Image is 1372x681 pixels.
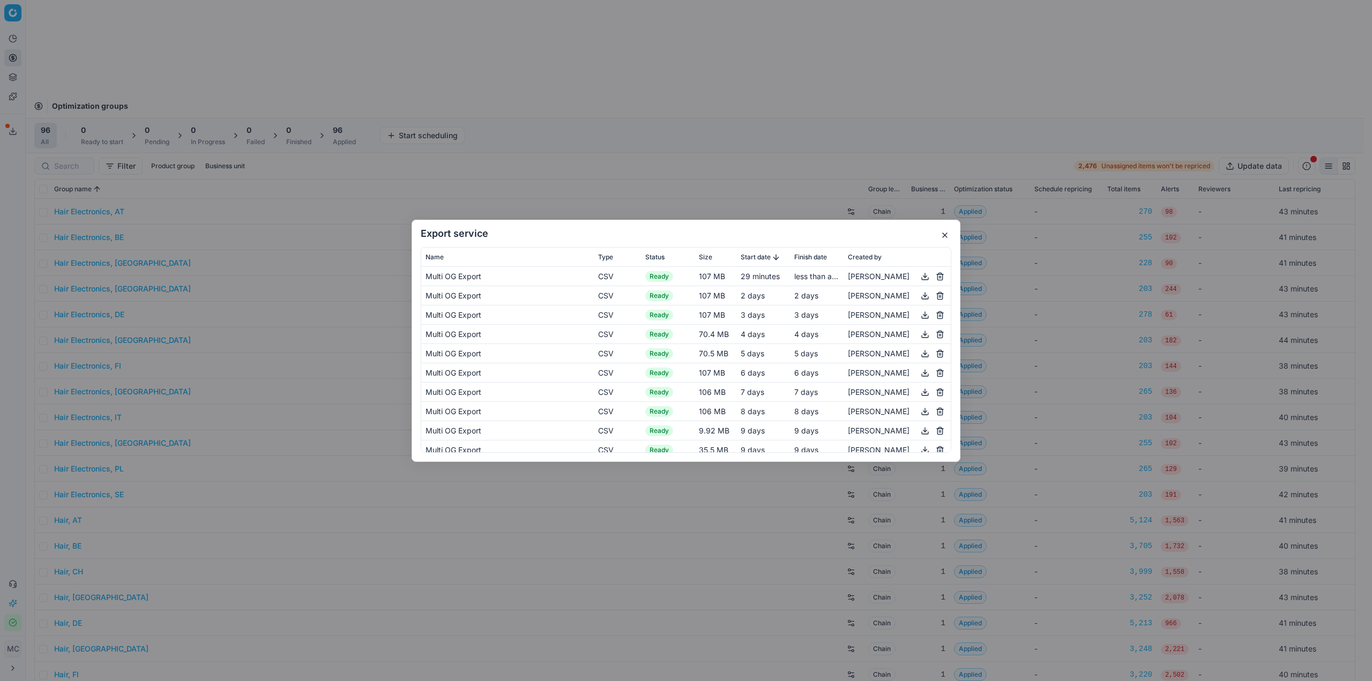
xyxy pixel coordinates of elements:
div: [PERSON_NAME] [848,327,946,340]
span: Finish date [794,252,827,261]
span: 6 days [741,368,765,377]
span: Ready [645,329,673,340]
div: [PERSON_NAME] [848,424,946,437]
div: 106 MB [699,386,732,397]
div: [PERSON_NAME] [848,347,946,360]
span: 2 days [741,290,765,300]
span: Ready [645,406,673,417]
span: 8 days [794,406,818,415]
button: Sorted by Start date descending [771,251,781,262]
span: 4 days [794,329,818,338]
span: Name [426,252,444,261]
div: Multi OG Export [426,290,590,301]
div: 107 MB [699,290,732,301]
div: Multi OG Export [426,444,590,455]
span: Status [645,252,665,261]
div: 35.5 MB [699,444,732,455]
div: Multi OG Export [426,328,590,339]
div: CSV [598,406,637,416]
div: 70.4 MB [699,328,732,339]
span: Ready [645,425,673,436]
span: Ready [645,368,673,378]
span: 3 days [741,310,765,319]
div: [PERSON_NAME] [848,443,946,456]
span: 9 days [794,445,818,454]
span: 7 days [741,387,764,396]
div: CSV [598,425,637,436]
span: Ready [645,348,673,359]
span: Type [598,252,613,261]
span: Size [699,252,712,261]
div: [PERSON_NAME] [848,385,946,398]
span: 4 days [741,329,765,338]
div: [PERSON_NAME] [848,405,946,417]
span: Created by [848,252,882,261]
div: CSV [598,328,637,339]
span: 9 days [741,445,765,454]
div: CSV [598,290,637,301]
div: Multi OG Export [426,309,590,320]
span: 3 days [794,310,818,319]
div: CSV [598,309,637,320]
div: CSV [598,444,637,455]
span: 5 days [794,348,818,357]
span: Start date [741,252,771,261]
span: 2 days [794,290,818,300]
span: less than a minute [794,271,857,280]
div: 107 MB [699,309,732,320]
div: CSV [598,348,637,358]
div: Multi OG Export [426,386,590,397]
span: 7 days [794,387,818,396]
div: [PERSON_NAME] [848,270,946,282]
div: [PERSON_NAME] [848,289,946,302]
div: Multi OG Export [426,367,590,378]
div: CSV [598,386,637,397]
span: 29 minutes [741,271,780,280]
div: Multi OG Export [426,406,590,416]
span: Ready [645,445,673,455]
span: 6 days [794,368,818,377]
h2: Export service [421,229,951,238]
span: 8 days [741,406,765,415]
div: 107 MB [699,271,732,281]
div: Multi OG Export [426,348,590,358]
div: [PERSON_NAME] [848,308,946,321]
iframe: Intercom live chat [1328,645,1353,670]
div: CSV [598,367,637,378]
div: 9.92 MB [699,425,732,436]
span: Ready [645,387,673,398]
div: [PERSON_NAME] [848,366,946,379]
span: 9 days [741,425,765,435]
span: Ready [645,271,673,282]
div: 106 MB [699,406,732,416]
span: Ready [645,290,673,301]
div: CSV [598,271,637,281]
span: Ready [645,310,673,320]
div: Multi OG Export [426,271,590,281]
span: 5 days [741,348,764,357]
span: 9 days [794,425,818,435]
div: 70.5 MB [699,348,732,358]
div: Multi OG Export [426,425,590,436]
div: 107 MB [699,367,732,378]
